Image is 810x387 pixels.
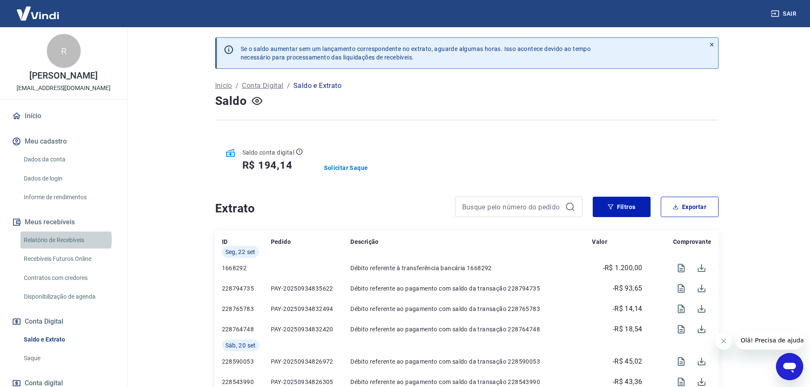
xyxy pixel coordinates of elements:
[47,34,81,68] div: R
[17,84,111,93] p: [EMAIL_ADDRESS][DOMAIN_NAME]
[10,312,117,331] button: Conta Digital
[736,331,803,350] iframe: Mensagem da empresa
[20,189,117,206] a: Informe de rendimentos
[20,288,117,305] a: Disponibilização de agenda
[222,264,271,272] p: 1668292
[603,263,642,273] p: -R$ 1.200,00
[242,158,293,172] h5: R$ 194,14
[769,6,800,22] button: Sair
[661,197,719,217] button: Exportar
[613,283,642,294] p: -R$ 93,65
[691,299,712,319] span: Download
[287,81,290,91] p: /
[671,258,691,278] span: Visualizar
[225,248,256,256] span: Seg, 22 set
[215,93,247,110] h4: Saldo
[271,325,351,333] p: PAY-20250934832420
[236,81,239,91] p: /
[222,305,271,313] p: 228765783
[271,357,351,366] p: PAY-20250934826972
[222,357,271,366] p: 228590053
[5,6,71,13] span: Olá! Precisa de ajuda?
[10,132,117,151] button: Meu cadastro
[222,378,271,386] p: 228543990
[776,353,803,380] iframe: Botão para abrir a janela de mensagens
[271,237,291,246] p: Pedido
[715,333,732,350] iframe: Fechar mensagem
[293,81,341,91] p: Saldo e Extrato
[613,356,642,367] p: -R$ 45,02
[222,325,271,333] p: 228764748
[271,305,351,313] p: PAY-20250934832494
[350,284,592,293] p: Débito referente ao pagamento com saldo da transação 228794735
[222,237,228,246] p: ID
[691,278,712,299] span: Download
[20,170,117,187] a: Dados de login
[20,350,117,367] a: Saque
[241,45,591,62] p: Se o saldo aumentar sem um lançamento correspondente no extrato, aguarde algumas horas. Isso acon...
[222,284,271,293] p: 228794735
[10,213,117,232] button: Meus recebíveis
[350,325,592,333] p: Débito referente ao pagamento com saldo da transação 228764748
[10,107,117,125] a: Início
[20,250,117,268] a: Recebíveis Futuros Online
[350,264,592,272] p: Débito referente à transferência bancária 1668292
[225,341,256,350] span: Sáb, 20 set
[671,278,691,299] span: Visualizar
[671,351,691,372] span: Visualizar
[613,377,642,387] p: -R$ 43,36
[10,0,65,26] img: Vindi
[324,164,368,172] a: Solicitar Saque
[20,151,117,168] a: Dados da conta
[613,324,642,334] p: -R$ 18,54
[242,81,283,91] a: Conta Digital
[271,378,351,386] p: PAY-20250934826305
[29,71,97,80] p: [PERSON_NAME]
[462,201,562,213] input: Busque pelo número do pedido
[20,232,117,249] a: Relatório de Recebíveis
[613,304,642,314] p: -R$ 14,14
[593,197,651,217] button: Filtros
[592,237,607,246] p: Valor
[350,378,592,386] p: Débito referente ao pagamento com saldo da transação 228543990
[20,269,117,287] a: Contratos com credores
[350,237,379,246] p: Descrição
[691,319,712,339] span: Download
[691,351,712,372] span: Download
[215,200,445,217] h4: Extrato
[671,319,691,339] span: Visualizar
[271,284,351,293] p: PAY-20250934835622
[350,357,592,366] p: Débito referente ao pagamento com saldo da transação 228590053
[215,81,232,91] a: Início
[242,148,295,157] p: Saldo conta digital
[673,237,711,246] p: Comprovante
[350,305,592,313] p: Débito referente ao pagamento com saldo da transação 228765783
[691,258,712,278] span: Download
[20,331,117,348] a: Saldo e Extrato
[671,299,691,319] span: Visualizar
